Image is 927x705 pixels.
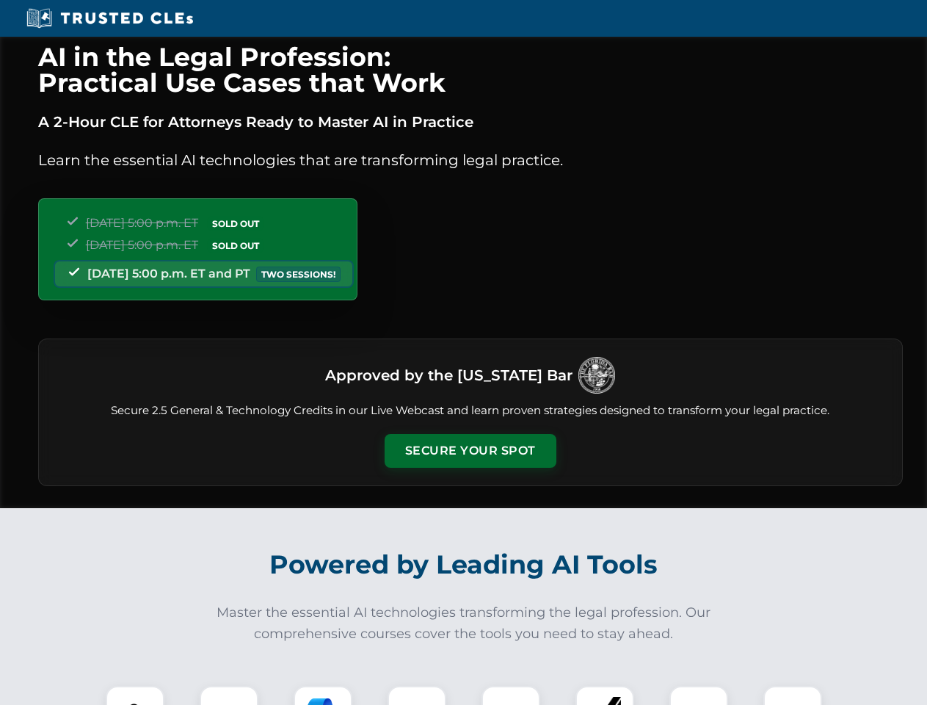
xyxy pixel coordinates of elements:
p: A 2-Hour CLE for Attorneys Ready to Master AI in Practice [38,110,903,134]
h2: Powered by Leading AI Tools [57,539,870,590]
h1: AI in the Legal Profession: Practical Use Cases that Work [38,44,903,95]
img: Logo [578,357,615,394]
p: Master the essential AI technologies transforming the legal profession. Our comprehensive courses... [207,602,721,645]
span: [DATE] 5:00 p.m. ET [86,238,198,252]
button: Secure Your Spot [385,434,556,468]
h3: Approved by the [US_STATE] Bar [325,362,572,388]
span: SOLD OUT [207,216,264,231]
p: Secure 2.5 General & Technology Credits in our Live Webcast and learn proven strategies designed ... [57,402,884,419]
img: Trusted CLEs [22,7,197,29]
p: Learn the essential AI technologies that are transforming legal practice. [38,148,903,172]
span: [DATE] 5:00 p.m. ET [86,216,198,230]
span: SOLD OUT [207,238,264,253]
